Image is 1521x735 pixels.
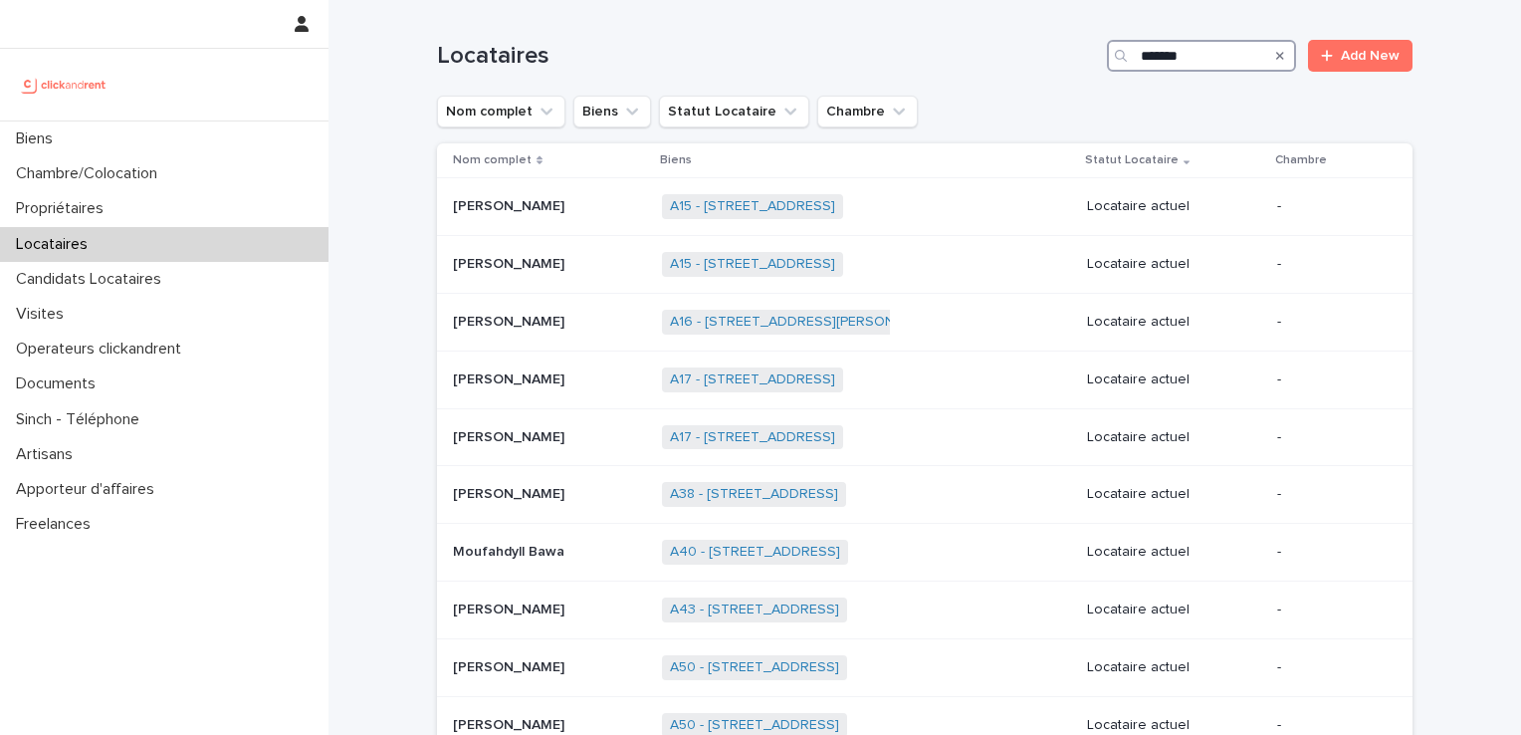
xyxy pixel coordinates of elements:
p: Propriétaires [8,199,119,218]
p: Apporteur d'affaires [8,480,170,499]
p: - [1277,314,1381,331]
p: Biens [660,149,692,171]
a: A50 - [STREET_ADDRESS] [670,659,839,676]
tr: [PERSON_NAME][PERSON_NAME] A38 - [STREET_ADDRESS] Locataire actuel- [437,466,1412,524]
p: - [1277,256,1381,273]
a: A17 - [STREET_ADDRESS] [670,429,835,446]
tr: Moufahdyll BawaMoufahdyll Bawa A40 - [STREET_ADDRESS] Locataire actuel- [437,524,1412,582]
p: Locataire actuel [1087,371,1261,388]
button: Statut Locataire [659,96,809,127]
p: Artisans [8,445,89,464]
p: [PERSON_NAME] [453,655,568,676]
p: Nom complet [453,149,532,171]
p: - [1277,486,1381,503]
button: Chambre [817,96,918,127]
p: - [1277,544,1381,561]
p: Moufahdyll Bawa [453,540,568,561]
p: Locataire actuel [1087,198,1261,215]
tr: [PERSON_NAME][PERSON_NAME] A17 - [STREET_ADDRESS] Locataire actuel- [437,351,1412,408]
a: A17 - [STREET_ADDRESS] [670,371,835,388]
a: A38 - [STREET_ADDRESS] [670,486,838,503]
p: Sinch - Téléphone [8,410,155,429]
button: Biens [573,96,651,127]
p: Locataire actuel [1087,544,1261,561]
input: Search [1107,40,1296,72]
p: Freelances [8,515,107,534]
p: Locataire actuel [1087,602,1261,618]
p: Locataires [8,235,104,254]
p: - [1277,717,1381,734]
span: Add New [1341,49,1400,63]
h1: Locataires [437,42,1099,71]
p: Locataire actuel [1087,717,1261,734]
p: Biens [8,129,69,148]
p: [PERSON_NAME] [453,425,568,446]
a: A15 - [STREET_ADDRESS] [670,256,835,273]
a: A15 - [STREET_ADDRESS] [670,198,835,215]
p: Chambre [1275,149,1327,171]
p: - [1277,429,1381,446]
p: - [1277,602,1381,618]
p: [PERSON_NAME] [453,194,568,215]
p: Locataire actuel [1087,314,1261,331]
p: [PERSON_NAME] [453,713,568,734]
tr: [PERSON_NAME][PERSON_NAME] A50 - [STREET_ADDRESS] Locataire actuel- [437,638,1412,696]
a: A16 - [STREET_ADDRESS][PERSON_NAME] [670,314,945,331]
p: Candidats Locataires [8,270,177,289]
a: A50 - [STREET_ADDRESS] [670,717,839,734]
p: Statut Locataire [1085,149,1179,171]
p: [PERSON_NAME] [453,252,568,273]
p: Documents [8,374,111,393]
p: Locataire actuel [1087,429,1261,446]
p: - [1277,198,1381,215]
tr: [PERSON_NAME][PERSON_NAME] A15 - [STREET_ADDRESS] Locataire actuel- [437,236,1412,294]
button: Nom complet [437,96,565,127]
p: [PERSON_NAME] [453,482,568,503]
p: [PERSON_NAME] [453,598,568,618]
p: - [1277,659,1381,676]
p: [PERSON_NAME] [453,367,568,388]
tr: [PERSON_NAME][PERSON_NAME] A16 - [STREET_ADDRESS][PERSON_NAME] Locataire actuel- [437,293,1412,351]
p: Visites [8,305,80,324]
img: UCB0brd3T0yccxBKYDjQ [16,65,112,105]
tr: [PERSON_NAME][PERSON_NAME] A17 - [STREET_ADDRESS] Locataire actuel- [437,408,1412,466]
p: Locataire actuel [1087,256,1261,273]
a: Add New [1308,40,1412,72]
tr: [PERSON_NAME][PERSON_NAME] A15 - [STREET_ADDRESS] Locataire actuel- [437,178,1412,236]
p: Operateurs clickandrent [8,340,197,359]
p: Chambre/Colocation [8,164,173,183]
p: Locataire actuel [1087,659,1261,676]
a: A40 - [STREET_ADDRESS] [670,544,840,561]
p: [PERSON_NAME] [453,310,568,331]
a: A43 - [STREET_ADDRESS] [670,602,839,618]
tr: [PERSON_NAME][PERSON_NAME] A43 - [STREET_ADDRESS] Locataire actuel- [437,581,1412,638]
p: Locataire actuel [1087,486,1261,503]
p: - [1277,371,1381,388]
